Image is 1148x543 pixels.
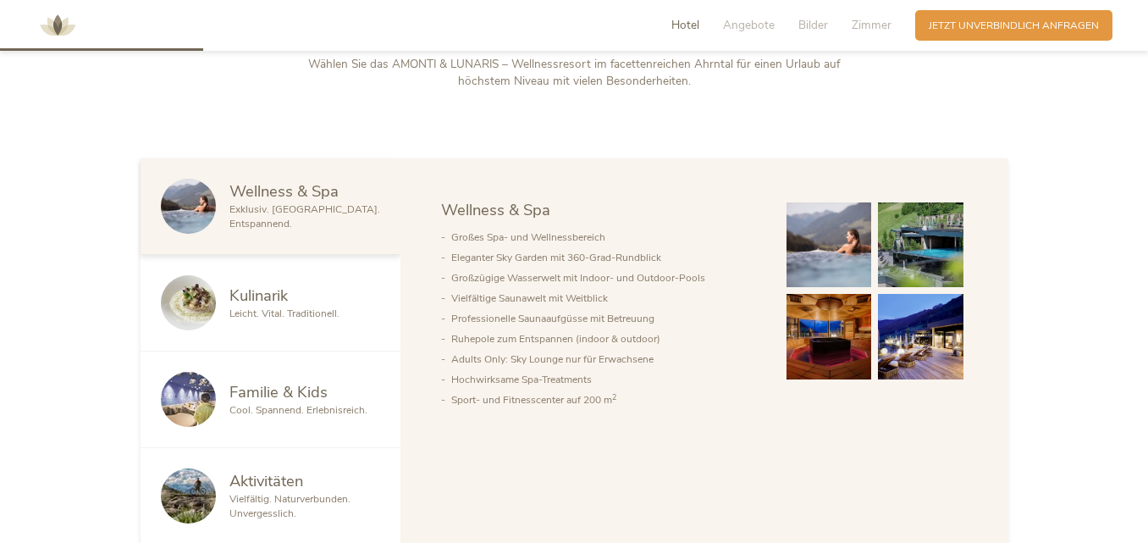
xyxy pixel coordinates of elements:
[451,247,759,268] li: Eleganter Sky Garden mit 360-Grad-Rundblick
[451,268,759,288] li: Großzügige Wasserwelt mit Indoor- und Outdoor-Pools
[229,403,367,417] span: Cool. Spannend. Erlebnisreich.
[229,492,350,520] span: Vielfältig. Naturverbunden. Unvergesslich.
[451,288,759,308] li: Vielfältige Saunawelt mit Weitblick
[612,392,616,402] sup: 2
[451,369,759,390] li: Hochwirksame Spa-Treatments
[291,56,857,91] p: Wählen Sie das AMONTI & LUNARIS – Wellnessresort im facettenreichen Ahrntal für einen Urlaub auf ...
[451,329,759,349] li: Ruhepole zum Entspannen (indoor & outdoor)
[229,307,339,320] span: Leicht. Vital. Traditionell.
[229,180,339,202] span: Wellness & Spa
[32,20,83,30] a: AMONTI & LUNARIS Wellnessresort
[451,227,759,247] li: Großes Spa- und Wellnessbereich
[723,17,775,33] span: Angebote
[451,308,759,329] li: Professionelle Saunaaufgüsse mit Betreuung
[441,199,550,220] span: Wellness & Spa
[229,381,328,402] span: Familie & Kids
[229,202,380,230] span: Exklusiv. [GEOGRAPHIC_DATA]. Entspannend.
[229,470,303,491] span: Aktivitäten
[451,349,759,369] li: Adults Only: Sky Lounge nur für Erwachsene
[671,17,699,33] span: Hotel
[451,390,759,410] li: Sport- und Fitnesscenter auf 200 m
[229,285,288,306] span: Kulinarik
[852,17,891,33] span: Zimmer
[798,17,828,33] span: Bilder
[929,19,1099,33] span: Jetzt unverbindlich anfragen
